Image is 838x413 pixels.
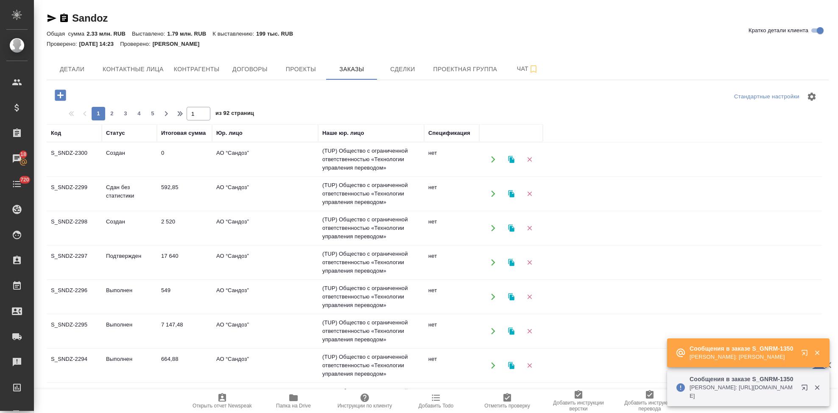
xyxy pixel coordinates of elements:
[424,179,479,209] td: нет
[215,108,254,120] span: из 92 страниц
[507,64,548,74] span: Чат
[212,179,318,209] td: АО “Сандоз”
[161,129,206,137] div: Итоговая сумма
[521,185,538,203] button: Удалить
[132,109,146,118] span: 4
[47,351,102,380] td: S_SNDZ-2294
[521,288,538,306] button: Удалить
[318,142,424,176] td: (TUP) Общество с ограниченной ответственностью «Технологии управления переводом»
[690,383,796,400] p: [PERSON_NAME]: [URL][DOMAIN_NAME]
[484,151,502,168] button: Открыть
[167,31,212,37] p: 1.79 млн. RUB
[808,349,826,357] button: Закрыть
[619,400,680,412] span: Добавить инструкции перевода
[15,150,31,159] span: 18
[331,64,372,75] span: Заказы
[503,185,520,203] button: Клонировать
[424,248,479,277] td: нет
[503,254,520,271] button: Клонировать
[749,26,808,35] span: Кратко детали клиента
[212,31,256,37] p: К выставлению:
[424,316,479,346] td: нет
[15,176,34,184] span: 720
[521,357,538,374] button: Удалить
[614,389,685,413] button: Добавить инструкции перевода
[318,211,424,245] td: (TUP) Общество с ограниченной ответственностью «Технологии управления переводом»
[276,403,311,409] span: Папка на Drive
[157,248,212,277] td: 17 640
[484,254,502,271] button: Открыть
[808,384,826,391] button: Закрыть
[132,31,167,37] p: Выставлено:
[528,64,539,74] svg: Подписаться
[521,254,538,271] button: Удалить
[146,109,159,118] span: 5
[256,31,299,37] p: 199 тыс. RUB
[2,173,32,195] a: 720
[424,213,479,243] td: нет
[102,145,157,174] td: Создан
[49,87,72,104] button: Добавить проект
[52,64,92,75] span: Детали
[153,41,206,47] p: [PERSON_NAME]
[216,129,243,137] div: Юр. лицо
[484,357,502,374] button: Открыть
[318,246,424,279] td: (TUP) Общество с ограниченной ответственностью «Технологии управления переводом»
[802,87,822,107] span: Настроить таблицу
[157,213,212,243] td: 2 520
[102,213,157,243] td: Создан
[521,220,538,237] button: Удалить
[424,282,479,312] td: нет
[543,389,614,413] button: Добавить инструкции верстки
[47,41,79,47] p: Проверено:
[212,213,318,243] td: АО “Сандоз”
[484,220,502,237] button: Открыть
[732,90,802,103] div: split button
[503,323,520,340] button: Клонировать
[120,41,153,47] p: Проверено:
[690,375,796,383] p: Сообщения в заказе S_GNRM-1350
[433,64,497,75] span: Проектная группа
[796,379,816,399] button: Открыть в новой вкладке
[47,213,102,243] td: S_SNDZ-2298
[212,282,318,312] td: АО “Сандоз”
[132,107,146,120] button: 4
[102,179,157,209] td: Сдан без статистики
[484,185,502,203] button: Открыть
[2,148,32,169] a: 18
[47,145,102,174] td: S_SNDZ-2300
[229,64,270,75] span: Договоры
[157,351,212,380] td: 664,88
[102,248,157,277] td: Подтвержден
[521,323,538,340] button: Удалить
[105,109,119,118] span: 2
[102,351,157,380] td: Выполнен
[318,280,424,314] td: (TUP) Общество с ограниченной ответственностью «Технологии управления переводом»
[329,389,400,413] button: Инструкции по клиенту
[157,282,212,312] td: 549
[87,31,132,37] p: 2.33 млн. RUB
[419,403,453,409] span: Добавить Todo
[157,145,212,174] td: 0
[174,64,220,75] span: Контрагенты
[47,282,102,312] td: S_SNDZ-2296
[484,288,502,306] button: Открыть
[102,282,157,312] td: Выполнен
[119,109,132,118] span: 3
[484,403,530,409] span: Отметить проверку
[484,323,502,340] button: Открыть
[796,344,816,365] button: Открыть в новой вкладке
[47,31,87,37] p: Общая сумма
[146,107,159,120] button: 5
[690,353,796,361] p: [PERSON_NAME]: [PERSON_NAME]
[318,349,424,382] td: (TUP) Общество с ограниченной ответственностью «Технологии управления переводом»
[105,107,119,120] button: 2
[548,400,609,412] span: Добавить инструкции верстки
[503,220,520,237] button: Клонировать
[258,389,329,413] button: Папка на Drive
[400,389,472,413] button: Добавить Todo
[428,129,470,137] div: Спецификация
[318,314,424,348] td: (TUP) Общество с ограниченной ответственностью «Технологии управления переводом»
[59,13,69,23] button: Скопировать ссылку
[103,64,164,75] span: Контактные лица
